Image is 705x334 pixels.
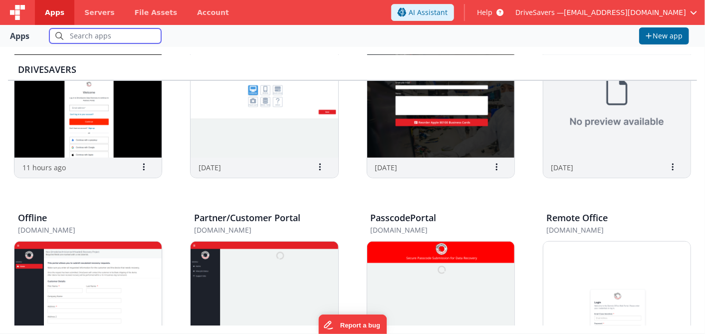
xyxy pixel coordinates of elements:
[49,28,161,43] input: Search apps
[375,162,398,173] p: [DATE]
[18,65,687,75] h3: DriveSavers
[199,162,221,173] p: [DATE]
[639,27,689,44] button: New app
[409,7,448,17] span: AI Assistant
[551,162,574,173] p: [DATE]
[194,226,313,234] h5: [DOMAIN_NAME]
[547,213,608,223] h3: Remote Office
[391,4,454,21] button: AI Assistant
[84,7,114,17] span: Servers
[371,213,437,223] h3: PasscodePortal
[515,7,697,17] button: DriveSavers — [EMAIL_ADDRESS][DOMAIN_NAME]
[515,7,564,17] span: DriveSavers —
[194,213,300,223] h3: Partner/Customer Portal
[564,7,686,17] span: [EMAIL_ADDRESS][DOMAIN_NAME]
[135,7,178,17] span: File Assets
[45,7,64,17] span: Apps
[477,7,492,17] span: Help
[22,162,66,173] p: 11 hours ago
[371,226,490,234] h5: [DOMAIN_NAME]
[18,226,137,234] h5: [DOMAIN_NAME]
[547,226,666,234] h5: [DOMAIN_NAME]
[10,30,29,42] div: Apps
[18,213,47,223] h3: Offline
